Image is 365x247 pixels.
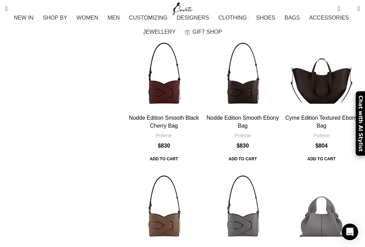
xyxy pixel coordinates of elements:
a: Numéro Neuf Mini Edition Textured Stone Bag [283,167,360,244]
span: Add to cart [145,153,183,165]
span: $ [158,143,161,149]
span: DESIGNERS [177,14,209,21]
a: MEN [107,11,122,25]
bdi: 830 [237,143,249,149]
span: SHOP BY [43,14,67,21]
a: Nodde Edition Smooth Stone Bag [204,167,281,244]
a: CUSTOMIZING [129,11,170,25]
span: $ [315,143,319,149]
a: Polene [313,132,330,139]
a: GIFT SHOP [185,25,222,39]
a: WOMEN [76,11,100,25]
span: NEW IN [14,14,34,21]
span: WOMEN [76,14,98,21]
a: Polene [156,132,172,139]
span: $ [237,143,240,149]
a: Nodde Edition Smooth Root Bag [126,167,202,244]
span: ACCESSORIES [309,14,349,21]
bdi: 804 [315,143,328,149]
span: Add to cart [224,153,261,165]
a: NEW IN [14,11,36,25]
span: BAGS [285,14,300,21]
span: SHOES [256,14,275,21]
div: Open Intercom Messenger [342,224,358,240]
a: DESIGNERS [177,11,212,25]
a: Site logo [171,5,194,11]
span: CUSTOMIZING [129,14,168,21]
a: Add to cart: “Cyme Edition Textured Ebony Bag” [302,153,340,165]
bdi: 830 [158,143,170,149]
a: SHOES [256,11,278,25]
a: Nodde Edition Smooth Black Cherry Bag [129,115,199,128]
a: SHOP BY [43,11,70,25]
a: Cyme Edition Textured Ebony Bag [285,115,357,128]
span: CLOTHING [218,14,247,21]
a: Add to cart: “Nodde Edition Smooth Black Cherry Bag” [145,153,183,165]
div: My Wishlist [345,2,352,15]
a: Polene [235,132,251,139]
a: 0 [334,2,343,15]
a: Nodde Edition Smooth Ebony Bag [207,115,279,128]
a: Search [2,2,11,15]
a: CLOTHING [218,11,249,25]
a: Nodde Edition Smooth Ebony Bag [204,34,281,111]
a: ACCESSORIES [309,11,352,25]
img: GiftBag [185,30,190,34]
a: BAGS [285,11,302,25]
a: Add to cart: “Nodde Edition Smooth Ebony Bag” [224,153,261,165]
span: JEWELLERY [143,29,176,35]
div: Main navigation [2,11,363,39]
a: Nodde Edition Smooth Black Cherry Bag [126,34,202,111]
span: GIFT SHOP [192,29,222,35]
a: Cyme Edition Textured Ebony Bag [283,34,360,111]
span: Add to cart [302,153,340,165]
span: 0 [347,7,352,12]
span: 0 [338,3,343,9]
a: JEWELLERY [143,25,178,39]
span: MEN [107,14,120,21]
